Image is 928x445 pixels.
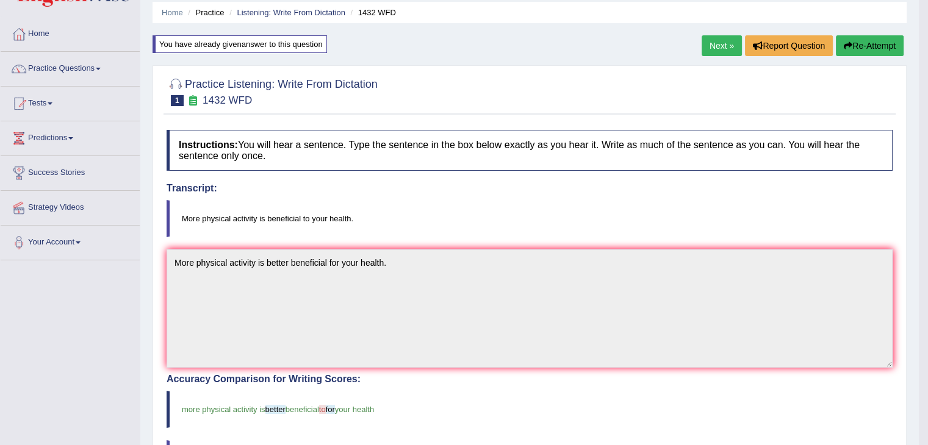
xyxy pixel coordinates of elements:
small: 1432 WFD [203,94,252,106]
span: 1 [171,95,184,106]
h2: Practice Listening: Write From Dictation [167,76,378,106]
h4: You will hear a sentence. Type the sentence in the box below exactly as you hear it. Write as muc... [167,130,893,171]
li: Practice [185,7,224,18]
a: Strategy Videos [1,191,140,221]
a: Predictions [1,121,140,152]
li: 1432 WFD [348,7,396,18]
a: Tests [1,87,140,117]
span: for [326,405,335,414]
button: Re-Attempt [836,35,904,56]
a: Home [162,8,183,17]
a: Success Stories [1,156,140,187]
h4: Transcript: [167,183,893,194]
a: Next » [702,35,742,56]
a: Practice Questions [1,52,140,82]
a: Your Account [1,226,140,256]
span: beneficial [286,405,319,414]
small: Exam occurring question [187,95,200,107]
h4: Accuracy Comparison for Writing Scores: [167,374,893,385]
blockquote: More physical activity is beneficial to your health. [167,200,893,237]
div: You have already given answer to this question [153,35,327,53]
span: your health [335,405,374,414]
span: better [265,405,286,414]
span: to [319,405,326,414]
span: more physical activity is [182,405,265,414]
button: Report Question [745,35,833,56]
a: Listening: Write From Dictation [237,8,345,17]
b: Instructions: [179,140,238,150]
a: Home [1,17,140,48]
